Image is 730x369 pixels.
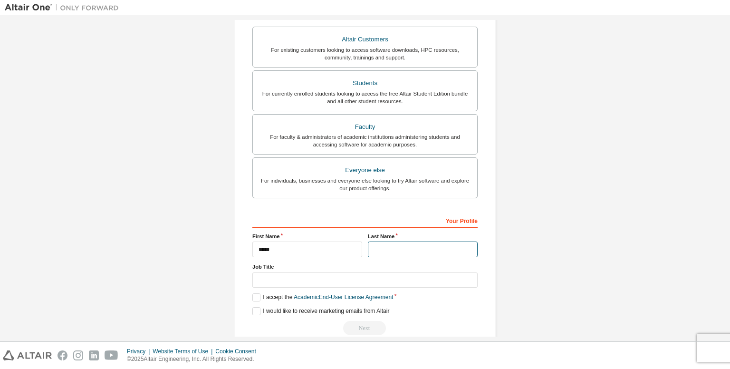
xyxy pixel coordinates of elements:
[259,120,471,134] div: Faculty
[259,177,471,192] div: For individuals, businesses and everyone else looking to try Altair software and explore our prod...
[215,348,261,355] div: Cookie Consent
[252,321,478,335] div: Read and acccept EULA to continue
[252,213,478,228] div: Your Profile
[294,294,393,301] a: Academic End-User License Agreement
[127,355,262,363] p: © 2025 Altair Engineering, Inc. All Rights Reserved.
[259,133,471,148] div: For faculty & administrators of academic institutions administering students and accessing softwa...
[259,164,471,177] div: Everyone else
[89,350,99,360] img: linkedin.svg
[259,77,471,90] div: Students
[73,350,83,360] img: instagram.svg
[5,3,124,12] img: Altair One
[3,350,52,360] img: altair_logo.svg
[259,33,471,46] div: Altair Customers
[58,350,67,360] img: facebook.svg
[252,263,478,271] label: Job Title
[252,293,393,301] label: I accept the
[105,350,118,360] img: youtube.svg
[252,233,362,240] label: First Name
[368,233,478,240] label: Last Name
[127,348,153,355] div: Privacy
[252,307,389,315] label: I would like to receive marketing emails from Altair
[153,348,215,355] div: Website Terms of Use
[259,90,471,105] div: For currently enrolled students looking to access the free Altair Student Edition bundle and all ...
[259,46,471,61] div: For existing customers looking to access software downloads, HPC resources, community, trainings ...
